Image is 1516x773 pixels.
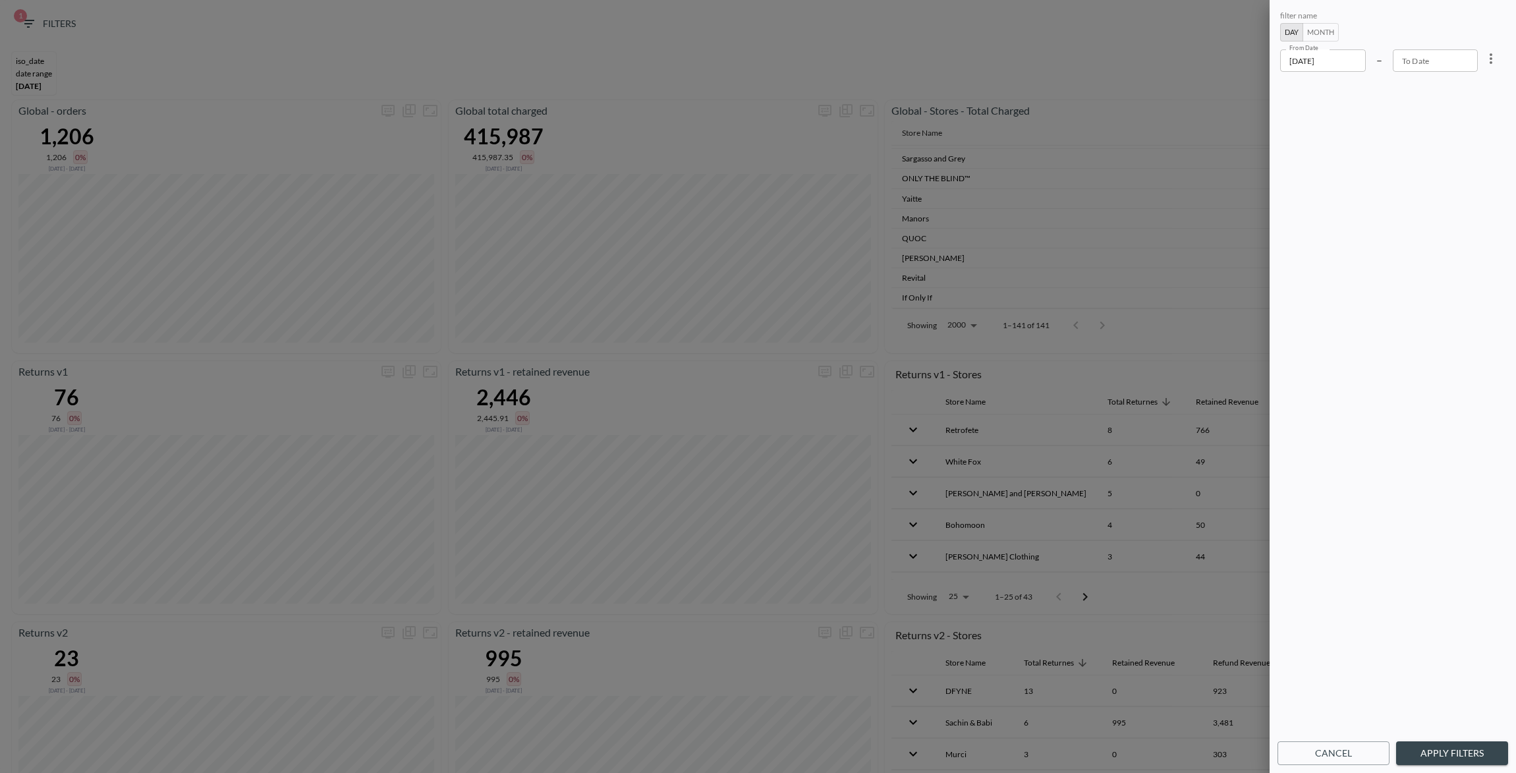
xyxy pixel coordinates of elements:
[1280,23,1303,42] button: Day
[1478,45,1504,72] button: more
[1280,11,1505,72] div: 2025-08-18
[1280,49,1366,72] input: YYYY-MM-DD
[1303,23,1339,42] button: Month
[1280,11,1478,23] div: filter name
[1396,741,1508,766] button: Apply Filters
[1289,43,1318,52] label: From Date
[1277,741,1390,766] button: Cancel
[1393,49,1478,72] input: YYYY-MM-DD
[1376,52,1382,67] p: –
